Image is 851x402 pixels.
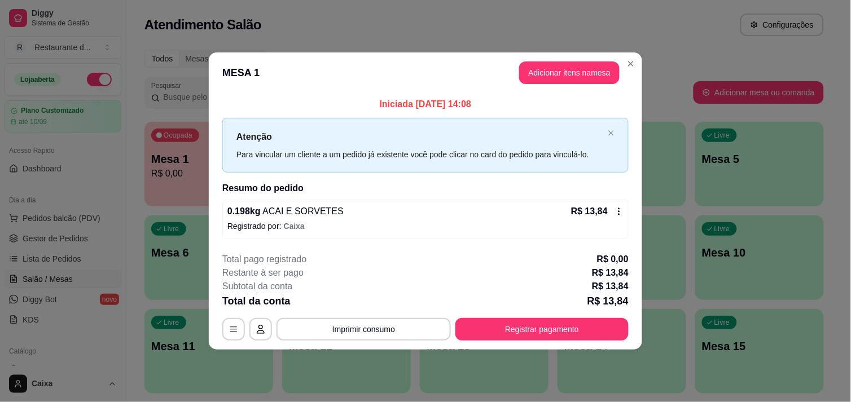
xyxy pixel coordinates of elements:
[222,280,293,293] p: Subtotal da conta
[261,206,344,216] span: ACAI E SORVETES
[277,318,451,341] button: Imprimir consumo
[222,182,629,195] h2: Resumo do pedido
[571,205,608,218] p: R$ 13,84
[222,293,291,309] p: Total da conta
[597,253,629,266] p: R$ 0,00
[284,222,305,231] span: Caixa
[227,220,624,232] p: Registrado por:
[587,293,629,309] p: R$ 13,84
[236,130,603,144] p: Atenção
[222,266,304,280] p: Restante à ser pago
[236,148,603,161] div: Para vincular um cliente a um pedido já existente você pode clicar no card do pedido para vinculá...
[608,130,615,137] button: close
[622,55,640,73] button: Close
[222,98,629,111] p: Iniciada [DATE] 14:08
[519,61,620,84] button: Adicionar itens namesa
[592,280,629,293] p: R$ 13,84
[209,52,642,93] header: MESA 1
[592,266,629,280] p: R$ 13,84
[222,253,306,266] p: Total pago registrado
[455,318,629,341] button: Registrar pagamento
[227,205,344,218] p: 0.198 kg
